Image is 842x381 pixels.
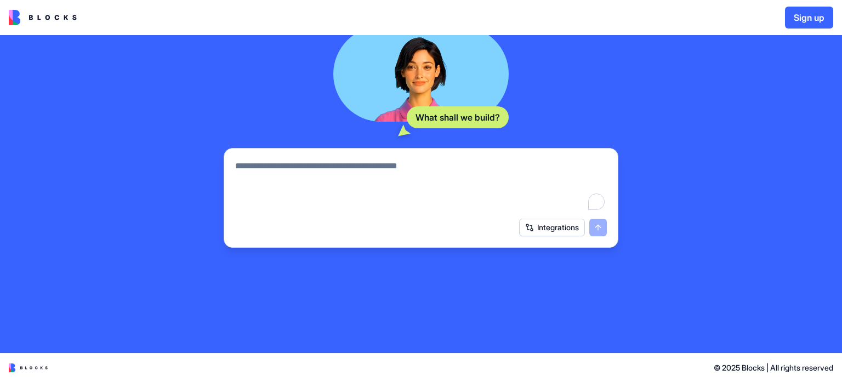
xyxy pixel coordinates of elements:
[714,362,833,373] span: © 2025 Blocks | All rights reserved
[9,363,48,372] img: logo
[519,219,585,236] button: Integrations
[407,106,509,128] div: What shall we build?
[235,160,607,212] textarea: To enrich screen reader interactions, please activate Accessibility in Grammarly extension settings
[785,7,833,29] button: Sign up
[9,10,77,25] img: logo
